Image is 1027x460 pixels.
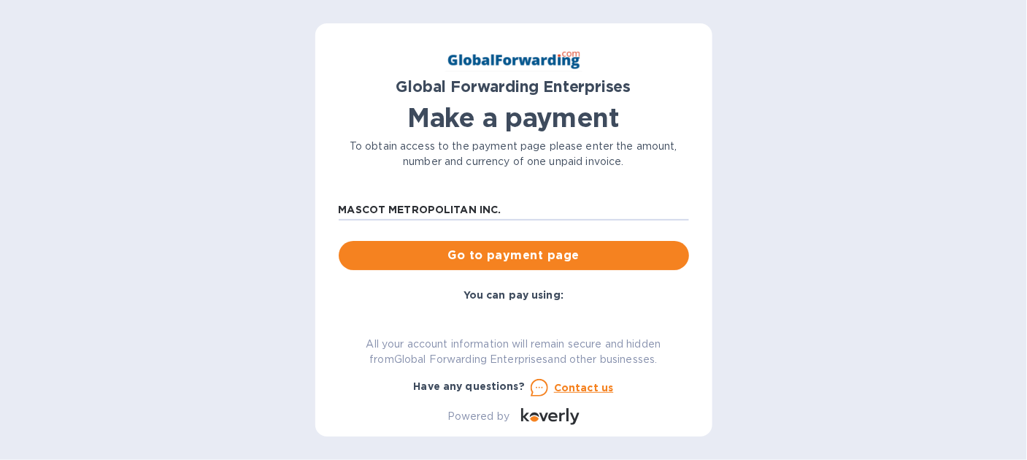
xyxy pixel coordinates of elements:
[339,102,689,133] h1: Make a payment
[464,289,563,301] b: You can pay using:
[414,380,526,392] b: Have any questions?
[447,409,509,424] p: Powered by
[339,188,406,197] label: Business name
[339,337,689,367] p: All your account information will remain secure and hidden from Global Forwarding Enterprises and...
[339,139,689,169] p: To obtain access to the payment page please enter the amount, number and currency of one unpaid i...
[396,77,631,96] b: Global Forwarding Enterprises
[554,382,614,394] u: Contact us
[339,241,689,270] button: Go to payment page
[339,199,689,221] input: Enter business name
[350,247,677,264] span: Go to payment page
